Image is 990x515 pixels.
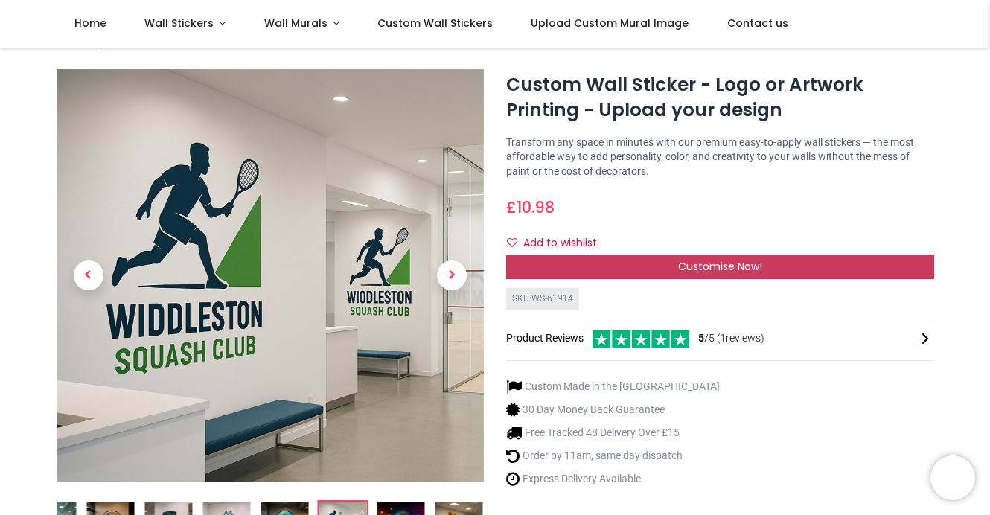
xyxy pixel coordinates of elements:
span: Upload Custom Mural Image [531,16,689,31]
li: Express Delivery Available [506,471,720,487]
iframe: Brevo live chat [930,455,975,500]
h1: Custom Wall Sticker - Logo or Artwork Printing - Upload your design [506,72,934,124]
p: Transform any space in minutes with our premium easy-to-apply wall stickers — the most affordable... [506,135,934,179]
span: Custom Wall Stickers [377,16,493,31]
div: SKU: WS-61914 [506,288,579,310]
span: Previous [74,260,103,290]
a: Previous [57,131,121,420]
span: Next [437,260,467,290]
span: £ [506,196,555,218]
li: 30 Day Money Back Guarantee [506,402,720,418]
span: Wall Stickers [144,16,214,31]
span: Home [74,16,106,31]
li: Custom Made in the [GEOGRAPHIC_DATA] [506,379,720,394]
span: /5 ( 1 reviews) [698,331,764,346]
div: Product Reviews [506,328,934,348]
button: Add to wishlistAdd to wishlist [506,231,610,256]
span: Customise Now! [678,259,762,274]
span: Wall Murals [264,16,328,31]
i: Add to wishlist [507,237,517,248]
li: Order by 11am, same day dispatch [506,448,720,464]
span: Contact us [727,16,788,31]
img: Custom Wall Sticker - Logo or Artwork Printing - Upload your design [57,69,485,482]
span: 10.98 [517,196,555,218]
span: 5 [698,332,704,344]
a: Next [420,131,484,420]
li: Free Tracked 48 Delivery Over £15 [506,425,720,441]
